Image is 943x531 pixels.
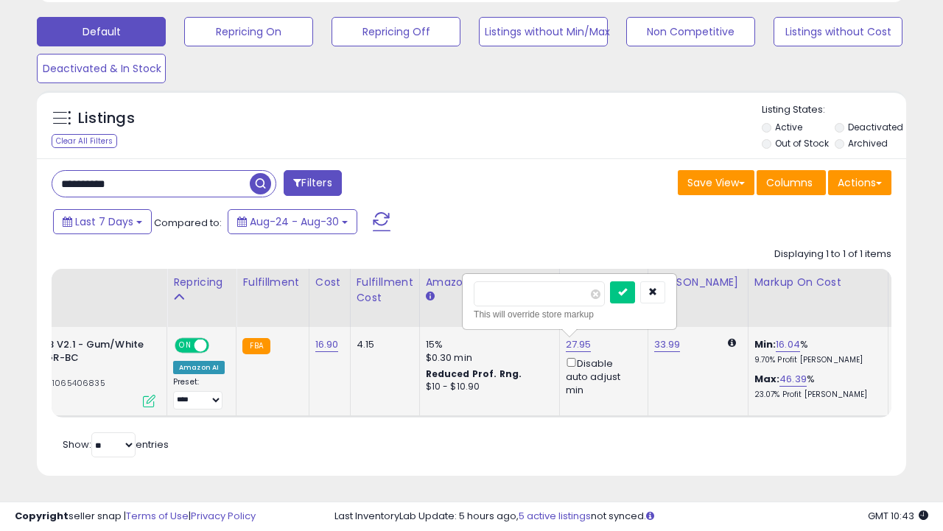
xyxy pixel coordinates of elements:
[334,510,928,524] div: Last InventoryLab Update: 5 hours ago, not synced.
[207,339,231,351] span: OFF
[242,338,270,354] small: FBA
[426,275,553,290] div: Amazon Fees
[754,337,777,351] b: Min:
[357,275,413,306] div: Fulfillment Cost
[332,17,460,46] button: Repricing Off
[519,509,591,523] a: 5 active listings
[315,337,339,352] a: 16.90
[754,372,780,386] b: Max:
[154,216,222,230] span: Compared to:
[75,214,133,229] span: Last 7 Days
[754,275,882,290] div: Markup on Cost
[426,290,435,303] small: Amazon Fees.
[474,307,665,322] div: This will override store markup
[848,137,888,150] label: Archived
[173,377,225,410] div: Preset:
[479,17,608,46] button: Listings without Min/Max
[15,509,69,523] strong: Copyright
[52,134,117,148] div: Clear All Filters
[37,54,166,83] button: Deactivated & In Stock
[53,209,152,234] button: Last 7 Days
[184,17,313,46] button: Repricing On
[754,373,877,400] div: %
[315,275,344,290] div: Cost
[426,351,548,365] div: $0.30 min
[766,175,813,190] span: Columns
[284,170,341,196] button: Filters
[775,121,802,133] label: Active
[779,372,807,387] a: 46.39
[426,368,522,380] b: Reduced Prof. Rng.
[15,510,256,524] div: seller snap | |
[848,121,903,133] label: Deactivated
[426,381,548,393] div: $10 - $10.90
[626,17,755,46] button: Non Competitive
[775,137,829,150] label: Out of Stock
[748,269,888,327] th: The percentage added to the cost of goods (COGS) that forms the calculator for Min & Max prices.
[757,170,826,195] button: Columns
[566,355,637,398] div: Disable auto adjust min
[242,275,302,290] div: Fulfillment
[78,108,135,129] h5: Listings
[191,509,256,523] a: Privacy Policy
[654,275,742,290] div: [PERSON_NAME]
[566,337,592,352] a: 27.95
[754,390,877,400] p: 23.07% Profit [PERSON_NAME]
[678,170,754,195] button: Save View
[126,509,189,523] a: Terms of Use
[828,170,891,195] button: Actions
[176,339,194,351] span: ON
[868,509,928,523] span: 2025-09-7 10:43 GMT
[654,337,681,352] a: 33.99
[774,17,902,46] button: Listings without Cost
[228,209,357,234] button: Aug-24 - Aug-30
[357,338,408,351] div: 4.15
[754,355,877,365] p: 9.70% Profit [PERSON_NAME]
[250,214,339,229] span: Aug-24 - Aug-30
[776,337,800,352] a: 16.04
[754,338,877,365] div: %
[37,17,166,46] button: Default
[426,338,548,351] div: 15%
[774,247,891,261] div: Displaying 1 to 1 of 1 items
[173,275,230,290] div: Repricing
[173,361,225,374] div: Amazon AI
[63,437,169,451] span: Show: entries
[21,377,105,389] span: | SKU: 1065406835
[762,103,906,117] p: Listing States:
